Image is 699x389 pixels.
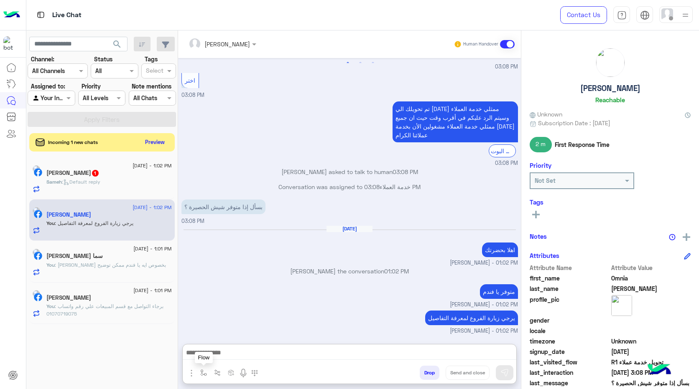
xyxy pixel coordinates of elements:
[31,82,65,91] label: Assigned to:
[645,356,674,385] img: hulul-logo.png
[369,59,377,67] button: 3 of 2
[530,137,552,152] span: 2 m
[238,368,248,378] img: send voice note
[364,183,421,190] span: 03:08 PM
[530,198,691,206] h6: Tags
[560,6,607,24] a: Contact Us
[450,301,518,309] span: [PERSON_NAME] - 01:02 PM
[450,259,518,267] span: [PERSON_NAME] - 01:02 PM
[669,234,676,240] img: notes
[617,10,627,20] img: tab
[530,295,610,314] span: profile_pic
[107,37,128,55] button: search
[55,262,166,268] span: لينك بخصوص ايه يا فندم ممكن توضيح
[495,63,518,71] span: 03:08 PM
[185,77,195,84] span: اختر
[580,83,640,93] h5: [PERSON_NAME]
[384,268,409,275] span: 01:02 PM
[34,252,42,260] img: Facebook
[52,10,82,21] p: Live Chat
[393,101,518,142] p: 13/8/2025, 3:08 PM
[33,165,40,173] img: picture
[33,207,40,215] img: picture
[495,159,518,167] span: 03:08 PM
[31,55,54,63] label: Channel:
[224,366,238,379] button: create order
[145,55,158,63] label: Tags
[611,284,691,293] span: Mohamed Mounir
[530,252,559,259] h6: Attributes
[530,110,562,119] span: Unknown
[186,368,196,378] img: send attachment
[34,293,42,301] img: Facebook
[683,233,690,241] img: add
[530,263,610,272] span: Attribute Name
[611,358,691,366] span: تحويل خدمة عملاء R1
[555,140,610,149] span: First Response Time
[181,182,518,191] p: Conversation was assigned to خدمة العملاء
[611,326,691,335] span: null
[530,337,610,346] span: timezone
[46,169,99,177] h5: Sameh Sobhy
[611,316,691,325] span: null
[46,262,55,268] span: You
[500,369,509,377] img: send message
[181,267,518,275] p: [PERSON_NAME] the conversation
[530,232,547,240] h6: Notes
[446,366,490,380] button: Send and close
[46,303,55,309] span: You
[611,347,691,356] span: 2025-08-13T12:08:02.457Z
[393,168,418,175] span: 03:08 PM
[538,119,610,127] span: Subscription Date : [DATE]
[530,274,610,283] span: first_name
[181,92,204,98] span: 03:08 PM
[530,368,610,377] span: last_interaction
[36,10,46,20] img: tab
[133,287,171,294] span: [DATE] - 1:01 PM
[530,347,610,356] span: signup_date
[133,204,171,211] span: [DATE] - 1:02 PM
[3,36,18,51] img: 322208621163248
[46,303,163,317] span: برجاء التواصل مع قسم المبيعات علي رقم واتساب 01070719075
[425,311,518,325] p: 14/8/2025, 1:02 PM
[46,294,91,301] h5: Mostafa Mohammed
[530,284,610,293] span: last_name
[82,82,101,91] label: Priority
[34,168,42,177] img: Facebook
[62,179,100,185] span: : Default reply
[463,41,498,48] small: Human Handover
[92,170,99,177] span: 1
[133,162,171,169] span: [DATE] - 1:02 PM
[33,249,40,256] img: picture
[181,218,204,224] span: 03:08 PM
[33,290,40,298] img: picture
[356,59,365,67] button: 2 of 2
[181,167,518,176] p: [PERSON_NAME] asked to talk to human
[611,379,691,387] span: بسأل إذا متوفر شيش الحصيرة ؟
[133,245,171,253] span: [DATE] - 1:01 PM
[611,274,691,283] span: Omnia
[55,220,133,226] span: يرجي زيارة الفروع لمعرفة التفاصيل
[112,39,122,49] span: search
[214,369,221,376] img: Trigger scenario
[46,211,91,218] h5: Omnia Mohamed Mounir
[251,370,258,376] img: make a call
[211,366,224,379] button: Trigger scenario
[46,179,62,185] span: Sameh
[611,337,691,346] span: Unknown
[181,200,265,214] p: 13/8/2025, 3:08 PM
[489,144,516,157] div: الرجوع الى البوت
[680,10,691,20] img: profile
[142,136,168,148] button: Preview
[420,366,439,380] button: Drop
[530,379,610,387] span: last_message
[450,327,518,335] span: [PERSON_NAME] - 01:02 PM
[530,326,610,335] span: locale
[48,139,98,146] span: Incoming 1 new chats
[530,358,610,366] span: last_visited_flow
[640,10,650,20] img: tab
[596,48,625,77] img: picture
[3,6,20,24] img: Logo
[530,316,610,325] span: gender
[611,368,691,377] span: 2025-08-13T12:08:48.743Z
